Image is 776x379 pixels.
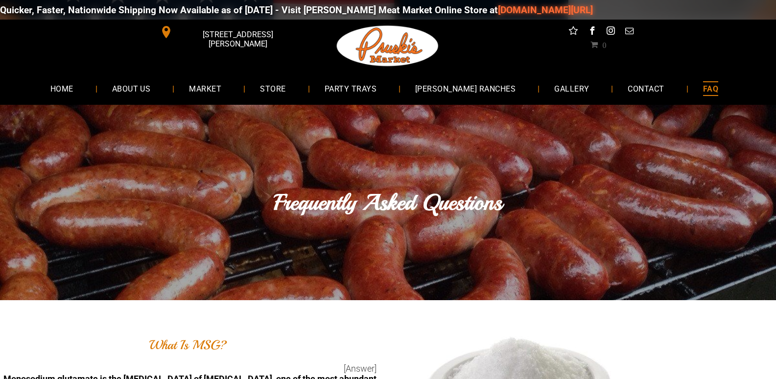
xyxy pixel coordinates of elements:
[310,75,391,101] a: PARTY TRAYS
[153,24,303,40] a: [STREET_ADDRESS][PERSON_NAME]
[245,75,300,101] a: STORE
[149,337,227,353] font: What Is MSG?
[400,75,530,101] a: [PERSON_NAME] RANCHES
[335,20,441,72] img: Pruski-s+Market+HQ+Logo2-1920w.png
[344,363,376,374] span: [Answer]
[602,41,606,48] span: 0
[97,75,165,101] a: ABOUT US
[174,25,301,53] span: [STREET_ADDRESS][PERSON_NAME]
[688,75,733,101] a: FAQ
[274,189,502,216] font: Frequently Asked Questions
[174,75,236,101] a: MARKET
[540,75,604,101] a: GALLERY
[586,24,598,40] a: facebook
[623,24,635,40] a: email
[36,75,88,101] a: HOME
[613,75,679,101] a: CONTACT
[604,24,617,40] a: instagram
[567,24,580,40] a: Social network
